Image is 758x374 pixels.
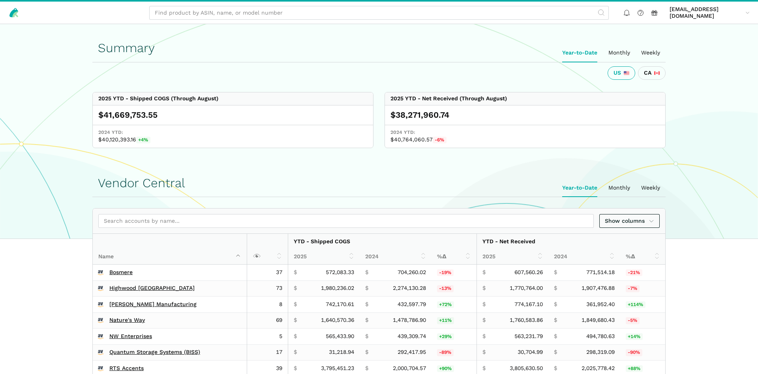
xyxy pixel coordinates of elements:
[294,285,297,292] span: $
[98,214,594,228] input: Search accounts by name...
[365,333,368,340] span: $
[393,285,426,292] span: 2,274,130.28
[398,349,426,356] span: 292,417.95
[603,44,636,62] ui-tab: Monthly
[247,265,288,280] td: 37
[288,249,360,265] th: 2025: activate to sort column ascending
[326,269,354,276] span: 572,083.33
[626,301,645,308] span: +114%
[98,41,660,55] h1: Summary
[98,109,368,120] div: $41,669,753.55
[644,70,651,77] span: CA
[326,333,354,340] span: 565,433.90
[98,95,218,102] div: 2025 YTD - Shipped COGS (Through August)
[626,269,642,276] span: -21%
[329,349,354,356] span: 31,218.94
[326,301,354,308] span: 742,170.61
[437,301,454,308] span: +72%
[109,269,133,276] a: Bosmere
[321,317,354,324] span: 1,640,570.36
[603,179,636,197] ui-tab: Monthly
[437,365,454,372] span: +90%
[599,214,660,228] a: Show columns
[109,301,197,308] a: [PERSON_NAME] Manufacturing
[365,285,368,292] span: $
[510,285,543,292] span: 1,770,764.00
[98,136,368,144] span: $40,120,393.16
[98,176,660,190] h1: Vendor Central
[510,365,543,372] span: 3,805,630.50
[620,329,665,345] td: 13.83%
[109,365,144,372] a: RTS Accents
[365,365,368,372] span: $
[626,285,640,292] span: -7%
[247,280,288,297] td: 73
[582,317,615,324] span: 1,849,680.43
[626,333,643,340] span: +14%
[432,280,477,297] td: -12.92%
[294,333,297,340] span: $
[482,365,486,372] span: $
[582,365,615,372] span: 2,025,778.42
[93,234,247,265] th: Name : activate to sort column descending
[636,179,666,197] ui-tab: Weekly
[437,285,454,292] span: -13%
[620,249,665,265] th: %Δ: activate to sort column ascending
[98,129,368,136] span: 2024 YTD:
[620,297,665,313] td: 113.89%
[247,312,288,329] td: 69
[667,4,752,21] a: [EMAIL_ADDRESS][DOMAIN_NAME]
[437,317,454,324] span: +11%
[482,269,486,276] span: $
[582,285,615,292] span: 1,907,476.88
[636,44,666,62] ui-tab: Weekly
[605,217,655,225] span: Show columns
[321,365,354,372] span: 3,795,451.23
[365,349,368,356] span: $
[365,301,368,308] span: $
[398,333,426,340] span: 439,309.74
[365,269,368,276] span: $
[437,269,454,276] span: -19%
[482,349,486,356] span: $
[136,137,150,144] span: +4%
[294,349,297,356] span: $
[626,349,642,356] span: -90%
[247,329,288,345] td: 5
[149,6,609,20] input: Find product by ASIN, name, or model number
[554,301,557,308] span: $
[360,249,432,265] th: 2024: activate to sort column ascending
[482,285,486,292] span: $
[554,349,557,356] span: $
[482,333,486,340] span: $
[670,6,743,20] span: [EMAIL_ADDRESS][DOMAIN_NAME]
[518,349,543,356] span: 30,704.99
[620,344,665,361] td: -89.71%
[390,136,660,144] span: $40,764,060.57
[614,70,621,77] span: US
[586,301,615,308] span: 361,952.40
[482,317,486,324] span: $
[510,317,543,324] span: 1,760,583.86
[620,280,665,297] td: -7.17%
[626,365,643,372] span: +88%
[321,285,354,292] span: 1,980,236.02
[514,269,543,276] span: 607,560.26
[294,317,297,324] span: $
[620,265,665,280] td: -21.25%
[477,249,548,265] th: 2025: activate to sort column ascending
[514,301,543,308] span: 774,167.10
[586,269,615,276] span: 771,514.18
[586,333,615,340] span: 494,780.63
[620,312,665,329] td: -4.82%
[432,249,477,265] th: %Δ: activate to sort column ascending
[393,317,426,324] span: 1,478,786.90
[554,317,557,324] span: $
[557,179,603,197] ui-tab: Year-to-Date
[247,234,288,265] th: : activate to sort column ascending
[432,297,477,313] td: 71.56%
[586,349,615,356] span: 298,319.09
[109,285,195,292] a: Highwood [GEOGRAPHIC_DATA]
[482,301,486,308] span: $
[109,317,145,324] a: Nature's Way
